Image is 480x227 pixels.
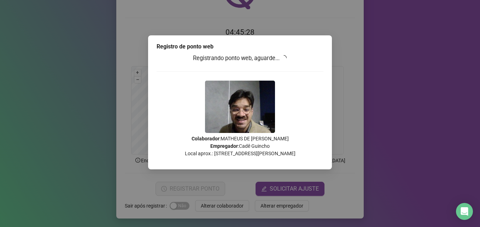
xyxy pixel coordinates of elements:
h3: Registrando ponto web, aguarde... [157,54,323,63]
strong: Colaborador [192,136,219,141]
span: loading [280,54,288,62]
div: Registro de ponto web [157,42,323,51]
p: : MATHEUS DE [PERSON_NAME] : Cadê Guincho Local aprox.: [STREET_ADDRESS][PERSON_NAME] [157,135,323,157]
img: 9k= [205,81,275,133]
div: Open Intercom Messenger [456,203,473,220]
strong: Empregador [210,143,238,149]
